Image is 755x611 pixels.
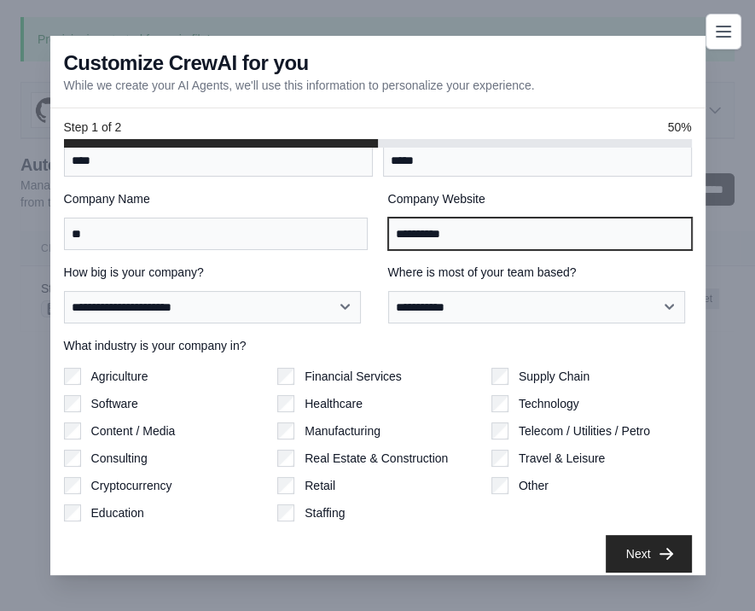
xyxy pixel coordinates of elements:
label: Other [519,477,549,494]
p: While we create your AI Agents, we'll use this information to personalize your experience. [64,77,535,94]
label: Healthcare [305,395,363,412]
label: Agriculture [91,368,148,385]
label: Technology [519,395,579,412]
label: Content / Media [91,422,176,439]
button: Toggle navigation [706,14,741,49]
label: Company Website [388,190,692,207]
label: Retail [305,477,335,494]
label: Supply Chain [519,368,589,385]
label: Manufacturing [305,422,380,439]
span: Step 1 of 2 [64,119,122,136]
label: Telecom / Utilities / Petro [519,422,650,439]
label: Financial Services [305,368,402,385]
button: Next [606,535,692,573]
label: Staffing [305,504,345,521]
label: Software [91,395,138,412]
label: Cryptocurrency [91,477,172,494]
label: Consulting [91,450,148,467]
label: What industry is your company in? [64,337,692,354]
label: How big is your company? [64,264,368,281]
span: 50% [667,119,691,136]
label: Travel & Leisure [519,450,605,467]
h3: Customize CrewAI for you [64,49,309,77]
label: Real Estate & Construction [305,450,448,467]
label: Company Name [64,190,368,207]
label: Education [91,504,144,521]
label: Where is most of your team based? [388,264,692,281]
